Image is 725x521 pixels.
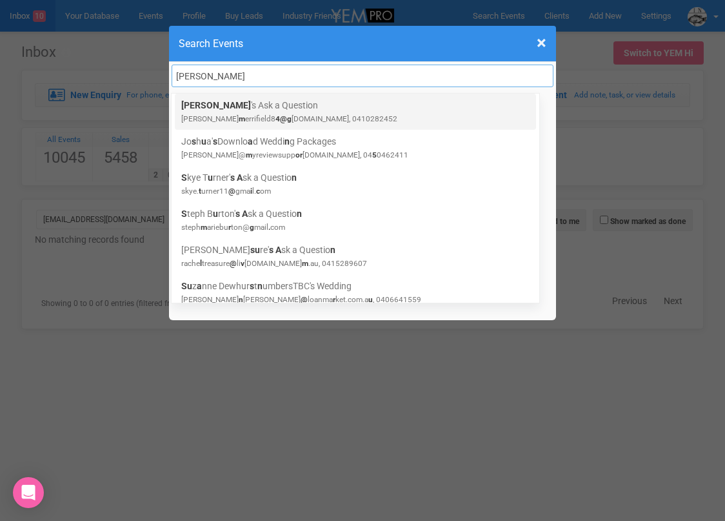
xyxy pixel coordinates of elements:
span: m [302,259,308,268]
small: [PERSON_NAME]@ yreviewsupp [DOMAIN_NAME], 04 0462411 [181,150,408,159]
a: [PERSON_NAME]re' ska Questio [181,243,530,269]
span: u [368,295,373,304]
span: @ [228,187,235,196]
a: znne DewhurtumbersTBC'sWedding [181,280,530,305]
span: A [275,245,281,255]
span: u [201,136,206,147]
span: s [269,245,273,255]
span: l [200,259,202,268]
span: or [295,150,303,159]
span: a [197,281,202,291]
a: 'sAsk a Question [181,99,530,125]
span: m [246,150,252,159]
span: m [201,223,207,232]
span: n [284,136,290,147]
span: S [181,172,187,183]
span: s [230,172,235,183]
a: teph Brton' ska Questio [181,207,530,233]
h4: Search Events [179,36,546,52]
a: Joha'Downlod WeddigPackages [181,135,530,161]
span: n [330,245,335,255]
small: [PERSON_NAME] [PERSON_NAME] loanma ket.com.a , 0406641559 [181,295,421,304]
span: s [213,136,217,147]
span: [PERSON_NAME] [181,100,251,110]
span: 4@g [275,114,292,123]
span: @ [230,259,237,268]
span: n [292,172,297,183]
span: S [181,209,187,219]
span: t [199,187,201,196]
span: g [250,223,254,232]
small: steph ariebu ton@ mail com [181,223,285,232]
span: n [257,281,263,291]
span: . [268,223,270,232]
span: @ [301,295,308,304]
span: A [242,209,248,219]
span: u [213,209,218,219]
span: a [248,136,253,147]
span: m [239,114,245,123]
span: s [235,209,240,219]
span: r [228,223,231,232]
a: kye Trner' ska Questio [181,171,530,197]
span: A [237,172,243,183]
span: su [250,245,260,255]
span: 5 [372,150,377,159]
span: v [241,259,244,268]
span: × [537,32,546,54]
input: Search ... [172,65,553,87]
span: r [333,295,335,304]
div: Open Intercom Messenger [13,477,44,508]
span: Su [181,281,192,291]
small: [PERSON_NAME] errifield8 [DOMAIN_NAME], 0410282452 [181,114,397,123]
span: n [239,295,243,304]
span: n [297,209,302,219]
span: s [250,281,254,291]
small: skye. urner11 gma l. om [181,187,271,196]
span: i [250,187,252,196]
span: s [192,136,196,147]
span: c [256,187,260,196]
span: u [208,172,213,183]
small: rache treasure li [DOMAIN_NAME] .au, 0415289607 [181,259,367,268]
